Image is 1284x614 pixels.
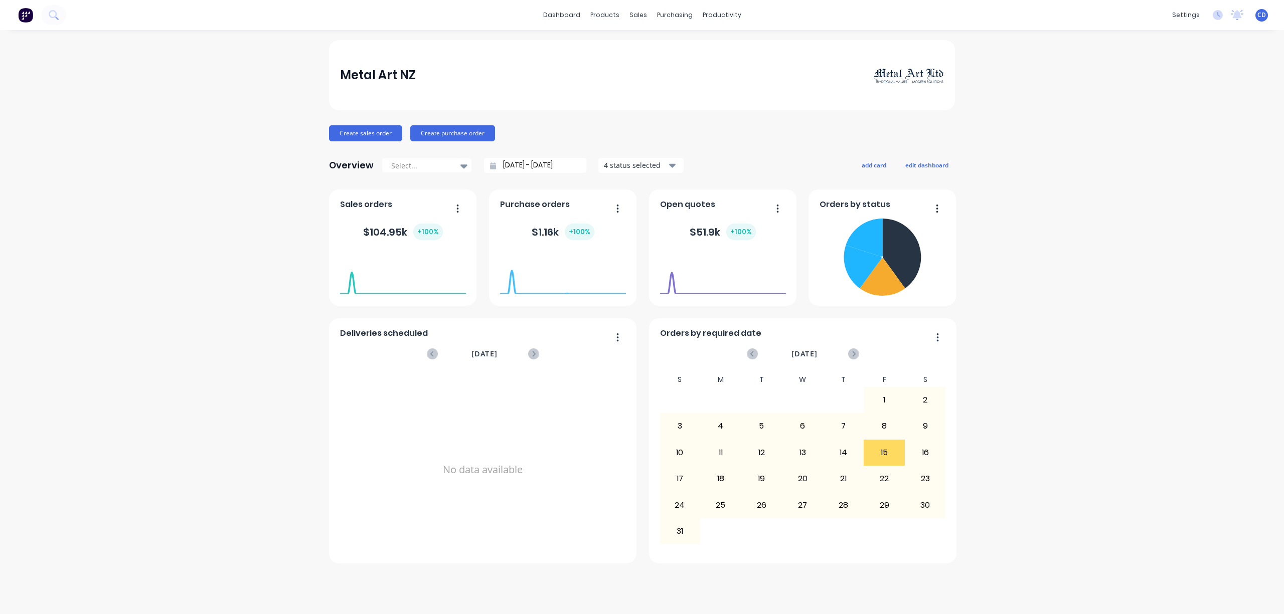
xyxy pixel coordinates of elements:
span: CD [1257,11,1266,20]
span: [DATE] [791,348,818,359]
div: 12 [742,440,782,465]
div: 21 [824,466,864,491]
div: S [905,372,946,387]
div: F [864,372,905,387]
div: 19 [742,466,782,491]
div: 2 [905,387,945,413]
div: 15 [864,440,904,465]
div: 5 [742,414,782,439]
span: Sales orders [340,198,392,211]
button: add card [855,158,893,171]
div: 28 [824,492,864,517]
div: 9 [905,414,945,439]
div: T [823,372,864,387]
div: 13 [782,440,823,465]
div: 23 [905,466,945,491]
button: Create sales order [329,125,402,141]
div: productivity [698,8,746,23]
div: T [741,372,782,387]
div: 31 [660,519,700,544]
div: sales [624,8,652,23]
div: $ 104.95k [363,224,443,240]
div: 22 [864,466,904,491]
div: 26 [742,492,782,517]
span: Purchase orders [500,198,570,211]
div: $ 51.9k [690,224,756,240]
div: 1 [864,387,904,413]
div: 17 [660,466,700,491]
div: Overview [329,155,374,175]
div: + 100 % [565,224,594,240]
div: 8 [864,414,904,439]
div: S [660,372,701,387]
div: No data available [340,372,626,567]
div: 24 [660,492,700,517]
div: 4 status selected [604,160,667,170]
img: Factory [18,8,33,23]
button: 4 status selected [598,158,684,173]
div: 29 [864,492,904,517]
div: 27 [782,492,823,517]
div: 18 [701,466,741,491]
div: products [585,8,624,23]
div: + 100 % [413,224,443,240]
img: Metal Art NZ [874,67,944,84]
div: 14 [824,440,864,465]
span: Deliveries scheduled [340,327,428,339]
div: settings [1167,8,1205,23]
button: Create purchase order [410,125,495,141]
span: Open quotes [660,198,715,211]
span: Orders by status [820,198,890,211]
div: 20 [782,466,823,491]
div: 4 [701,414,741,439]
div: 3 [660,414,700,439]
button: edit dashboard [899,158,955,171]
div: purchasing [652,8,698,23]
div: + 100 % [726,224,756,240]
div: Metal Art NZ [340,65,416,85]
div: M [700,372,741,387]
div: 10 [660,440,700,465]
div: 25 [701,492,741,517]
a: dashboard [538,8,585,23]
div: 6 [782,414,823,439]
span: [DATE] [471,348,498,359]
div: 11 [701,440,741,465]
div: 16 [905,440,945,465]
div: $ 1.16k [532,224,594,240]
div: 7 [824,414,864,439]
div: W [782,372,823,387]
div: 30 [905,492,945,517]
